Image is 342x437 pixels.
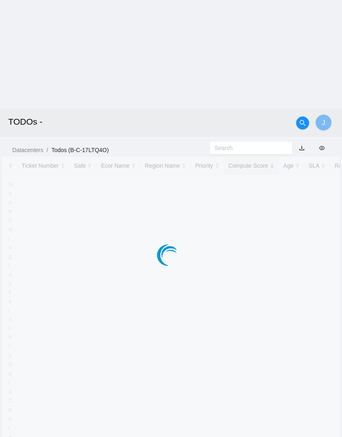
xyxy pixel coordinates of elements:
span: J [322,118,325,128]
span: search [296,120,309,126]
button: download [293,141,311,155]
span: eye [319,145,325,151]
input: Search [214,143,281,152]
h2: TODOs - [8,109,236,135]
button: J [315,114,332,131]
span: / [46,147,48,153]
a: Datacenters [12,147,43,153]
a: Todos (B-C-17LTQ4O) [51,147,109,153]
button: search [296,116,309,130]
